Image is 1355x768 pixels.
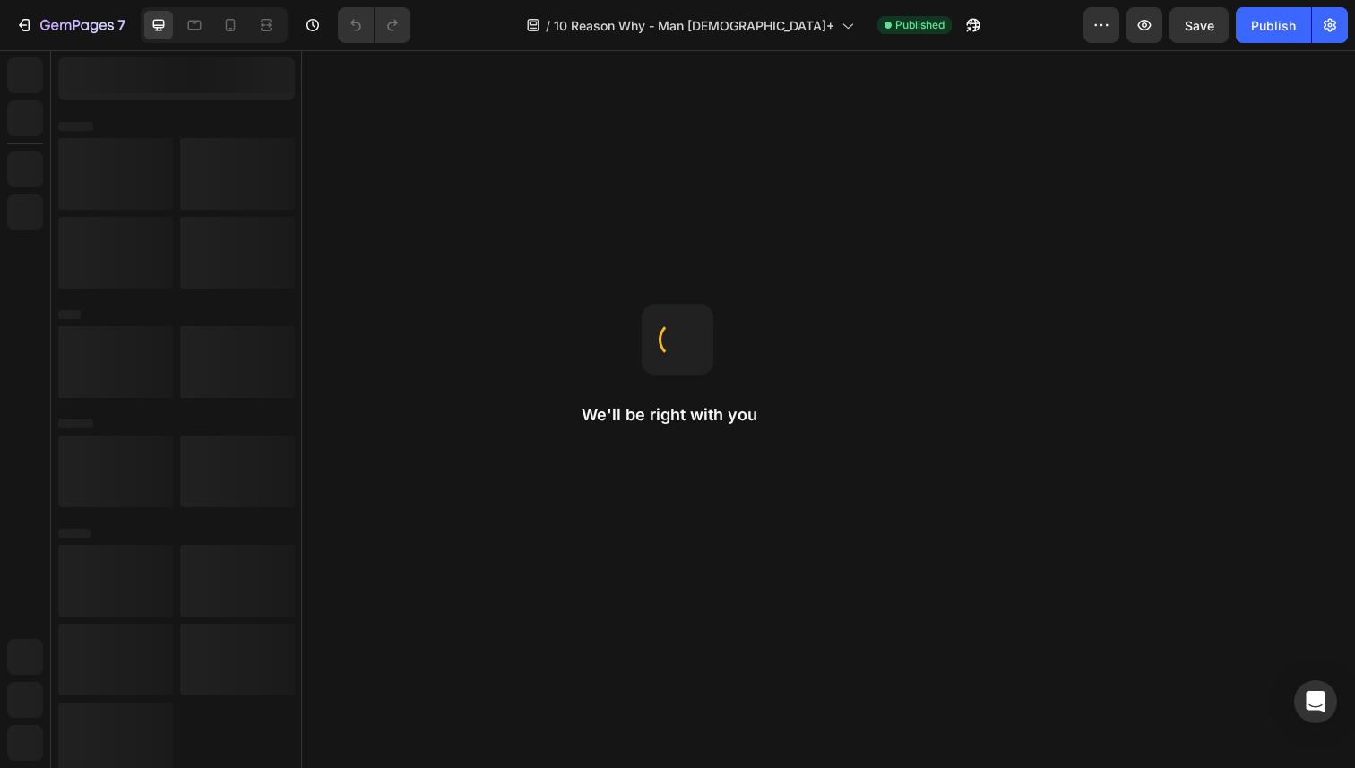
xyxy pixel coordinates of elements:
[895,17,945,33] span: Published
[1236,7,1311,43] button: Publish
[338,7,410,43] div: Undo/Redo
[1169,7,1229,43] button: Save
[582,404,773,426] h2: We'll be right with you
[117,14,125,36] p: 7
[554,16,834,35] span: 10 Reason Why - Man [DEMOGRAPHIC_DATA]+
[1294,680,1337,723] div: Open Intercom Messenger
[1185,18,1214,33] span: Save
[7,7,134,43] button: 7
[546,16,550,35] span: /
[1251,16,1296,35] div: Publish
